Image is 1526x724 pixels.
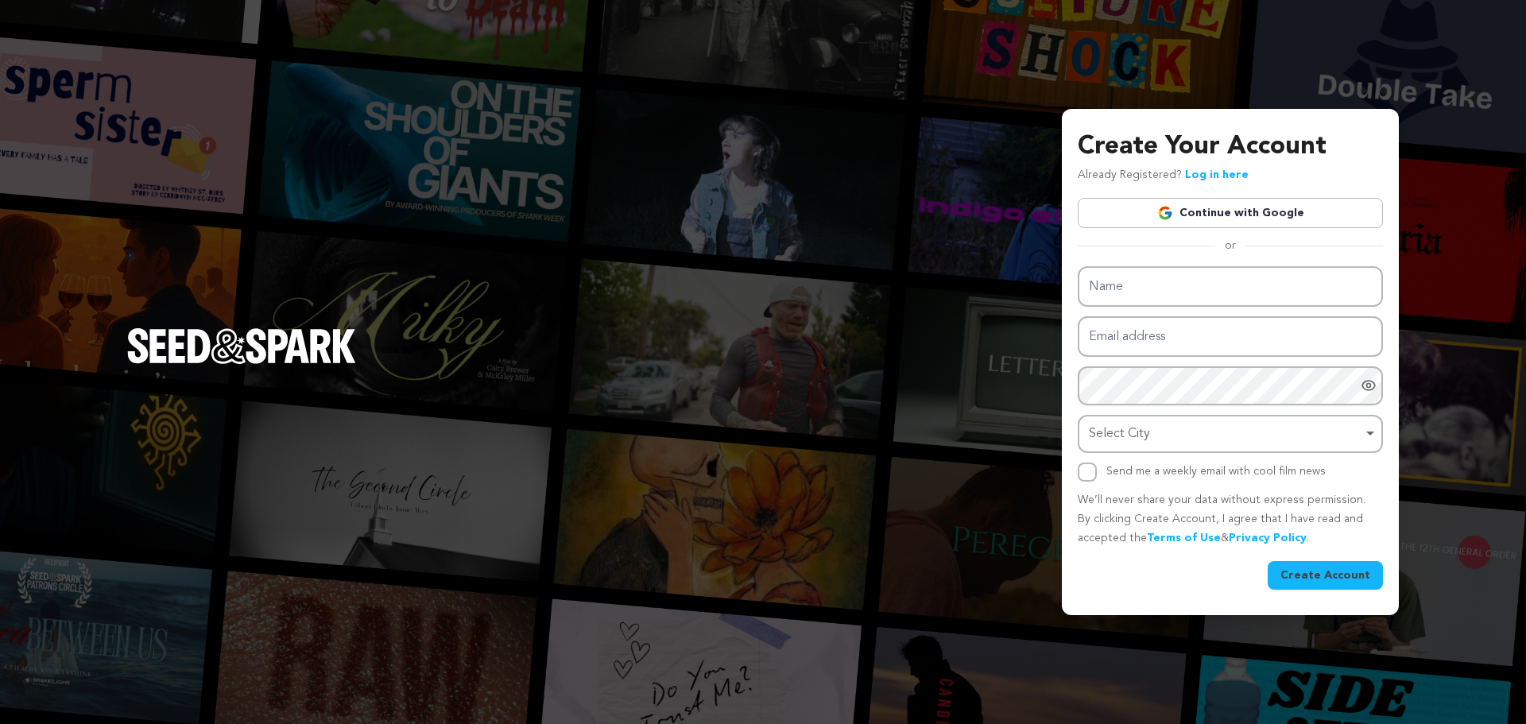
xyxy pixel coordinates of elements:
[127,328,356,395] a: Seed&Spark Homepage
[1215,238,1245,254] span: or
[1078,128,1383,166] h3: Create Your Account
[1157,205,1173,221] img: Google logo
[1078,198,1383,228] a: Continue with Google
[1361,377,1377,393] a: Show password as plain text. Warning: this will display your password on the screen.
[1078,266,1383,307] input: Name
[1185,169,1249,180] a: Log in here
[1229,532,1307,544] a: Privacy Policy
[1106,466,1326,477] label: Send me a weekly email with cool film news
[1078,491,1383,548] p: We’ll never share your data without express permission. By clicking Create Account, I agree that ...
[1078,316,1383,357] input: Email address
[1089,423,1362,446] div: Select City
[127,328,356,363] img: Seed&Spark Logo
[1147,532,1221,544] a: Terms of Use
[1268,561,1383,590] button: Create Account
[1078,166,1249,185] p: Already Registered?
